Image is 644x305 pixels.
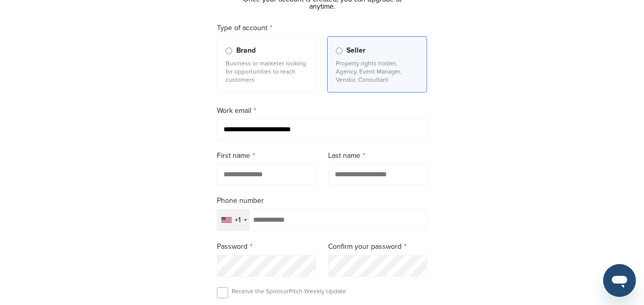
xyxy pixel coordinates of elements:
[236,45,256,56] span: Brand
[217,105,427,116] label: Work email
[226,48,232,54] input: Brand Business or marketer looking for opportunities to reach customers
[217,195,427,206] label: Phone number
[226,59,308,84] p: Business or marketer looking for opportunities to reach customers
[346,45,365,56] span: Seller
[217,150,316,161] label: First name
[232,287,346,295] p: Receive the SponsorPitch Weekly Update
[336,48,342,54] input: Seller Property rights holder, Agency, Event Manager, Vendor, Consultant
[328,241,427,252] label: Confirm your password
[603,264,636,297] iframe: Button to launch messaging window
[217,22,427,34] label: Type of account
[336,59,418,84] p: Property rights holder, Agency, Event Manager, Vendor, Consultant
[217,241,316,252] label: Password
[328,150,427,161] label: Last name
[235,217,241,224] div: +1
[217,209,250,230] div: Selected country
